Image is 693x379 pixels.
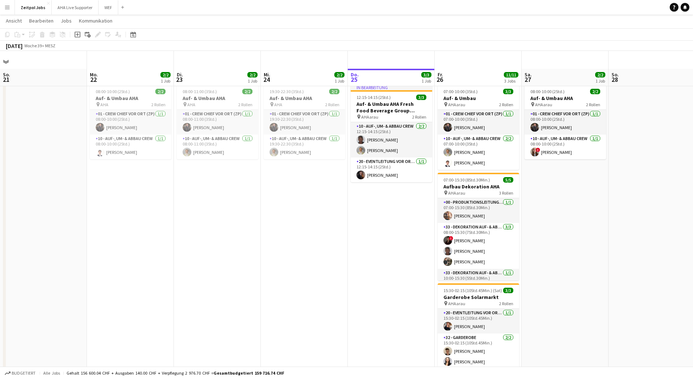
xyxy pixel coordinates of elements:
span: Mi. [264,71,270,78]
h3: Auf- & Umbau [438,95,519,101]
div: MESZ [45,43,55,48]
span: AHAarau [448,102,465,107]
span: 2 Rollen [325,102,339,107]
span: Fr. [438,71,443,78]
span: 3 Rollen [499,190,513,196]
app-card-role: 10 - Auf-, Um- & Abbau Crew2/212:15-14:15 (2Std.)[PERSON_NAME][PERSON_NAME] [351,122,432,157]
h3: Garderobe Solarmarkt [438,294,519,300]
app-job-card: 08:00-11:00 (3Std.)2/2Auf- & Umbau AHA AHA2 Rollen01 - Crew Chief vor Ort (ZP)1/108:00-11:00 (3St... [177,84,258,159]
app-job-card: 15:30-02:15 (10Std.45Min.) (Sat)3/3Garderobe Solarmarkt AHAarau2 Rollen20 - Eventleitung vor Ort ... [438,283,519,369]
span: So. [3,71,10,78]
app-card-role: 01 - Crew Chief vor Ort (ZP)1/108:00-10:00 (2Std.)[PERSON_NAME] [90,110,171,135]
a: Ansicht [3,16,25,25]
app-card-role: 01 - Crew Chief vor Ort (ZP)1/108:00-11:00 (3Std.)[PERSON_NAME] [177,110,258,135]
span: Bearbeiten [29,17,53,24]
span: 21 [2,75,10,84]
button: AHA Live Supporter [52,0,99,15]
app-card-role: 10 - Auf-, Um- & Abbau Crew1/108:00-11:00 (3Std.)[PERSON_NAME] [177,135,258,159]
app-card-role: 33 - Dekoration Auf- & Abbau1/110:00-15:30 (5Std.30Min.) [438,269,519,294]
span: Sa. [525,71,532,78]
span: 08:00-11:00 (3Std.) [183,89,217,94]
span: AHA [100,102,108,107]
h3: Aufbau Dekoration AHA [438,183,519,190]
span: 3/3 [416,95,426,100]
span: Budgetiert [12,371,36,376]
span: 26 [437,75,443,84]
span: Alle Jobs [43,370,60,376]
span: 2/2 [247,72,258,77]
span: ! [536,148,540,152]
span: ! [449,236,453,240]
span: 25 [350,75,359,84]
app-card-role: 01 - Crew Chief vor Ort (ZP)1/107:00-10:00 (3Std.)[PERSON_NAME] [438,110,519,135]
div: 1 Job [422,78,431,84]
div: 19:30-22:30 (3Std.)2/2Auf- & Umbau AHA AHA2 Rollen01 - Crew Chief vor Ort (ZP)1/119:30-22:30 (3St... [264,84,345,159]
app-card-role: 10 - Auf-, Um- & Abbau Crew1/119:30-22:30 (3Std.)[PERSON_NAME] [264,135,345,159]
app-job-card: 07:00-10:00 (3Std.)3/3Auf- & Umbau AHAarau2 Rollen01 - Crew Chief vor Ort (ZP)1/107:00-10:00 (3St... [438,84,519,170]
a: Bearbeiten [26,16,56,25]
app-card-role: 10 - Auf-, Um- & Abbau Crew2/207:00-10:00 (3Std.)[PERSON_NAME][PERSON_NAME] [438,135,519,170]
span: So. [612,71,619,78]
span: 2/2 [242,89,252,94]
span: 2 Rollen [151,102,166,107]
div: 3 Jobs [504,78,518,84]
div: 08:00-10:00 (2Std.)2/2Auf- & Umbau AHA AHAarau2 Rollen01 - Crew Chief vor Ort (ZP)1/108:00-10:00 ... [525,84,606,159]
span: 2/2 [329,89,339,94]
span: 3/3 [503,288,513,293]
h3: Auf- & Umbau AHA Fresh Food Beverage Group AGKadertag [351,101,432,114]
h3: Auf- & Umbau AHA [264,95,345,101]
span: Mo. [90,71,98,78]
app-card-role: 33 - Dekoration Auf- & Abbau3/308:00-15:30 (7Std.30Min.)![PERSON_NAME][PERSON_NAME][PERSON_NAME] [438,223,519,269]
span: 2/2 [590,89,600,94]
span: 2/2 [334,72,344,77]
div: In Bearbeitung [351,84,432,90]
span: 2 Rollen [499,102,513,107]
button: Budgetiert [4,369,37,377]
span: 2 Rollen [586,102,600,107]
span: 2/2 [595,72,605,77]
app-card-role: 10 - Auf-, Um- & Abbau Crew1/108:00-10:00 (2Std.)[PERSON_NAME] [90,135,171,159]
span: Gesamtbudgetiert 159 716.74 CHF [214,370,284,376]
div: 1 Job [335,78,344,84]
span: 08:00-10:00 (2Std.) [530,89,565,94]
app-card-role: 00 - Produktionsleitung vor Ort (ZP)1/107:00-15:30 (8Std.30Min.)[PERSON_NAME] [438,198,519,223]
div: Gehalt 156 600.04 CHF + Ausgaben 140.00 CHF + Verpflegung 2 976.70 CHF = [67,370,284,376]
span: 08:00-10:00 (2Std.) [96,89,130,94]
a: Jobs [58,16,75,25]
span: AHAarau [535,102,552,107]
span: AHAarau [448,190,465,196]
h3: Auf- & Umbau AHA [525,95,606,101]
h3: Auf- & Umbau AHA [177,95,258,101]
span: Kommunikation [79,17,112,24]
app-card-role: 20 - Eventleitung vor Ort (ZP)1/112:15-14:15 (2Std.)[PERSON_NAME] [351,157,432,182]
h3: Auf- & Umbau AHA [90,95,171,101]
span: 3/3 [421,72,431,77]
button: Zeitpol Jobs [15,0,52,15]
app-card-role: 20 - Eventleitung vor Ort (ZP)1/115:30-02:15 (10Std.45Min.)[PERSON_NAME] [438,309,519,334]
div: 1 Job [248,78,257,84]
span: AHA [187,102,195,107]
div: [DATE] [6,42,23,49]
app-job-card: 07:00-15:30 (8Std.30Min.)5/5Aufbau Dekoration AHA AHAarau3 Rollen00 - Produktionsleitung vor Ort ... [438,173,519,280]
app-job-card: In Bearbeitung12:15-14:15 (2Std.)3/3Auf- & Umbau AHA Fresh Food Beverage Group AGKadertag AHAarau... [351,84,432,182]
a: Kommunikation [76,16,115,25]
span: 28 [610,75,619,84]
span: AHAarau [448,301,465,306]
span: Jobs [61,17,72,24]
button: WEF [99,0,118,15]
span: 3/3 [503,89,513,94]
span: 19:30-22:30 (3Std.) [270,89,304,94]
span: Do. [351,71,359,78]
span: 2 Rollen [499,301,513,306]
span: 27 [523,75,532,84]
span: 5/5 [503,177,513,183]
span: 2/2 [160,72,171,77]
span: Ansicht [6,17,22,24]
span: 11/11 [504,72,518,77]
span: Woche 39 [24,43,42,48]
